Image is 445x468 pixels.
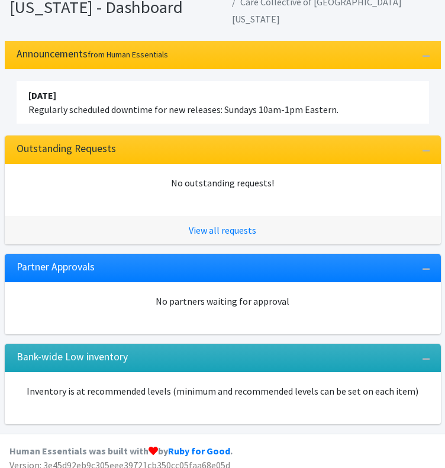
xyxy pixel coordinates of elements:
[17,176,429,190] div: No outstanding requests!
[17,81,429,124] li: Regularly scheduled downtime for new releases: Sundays 10am-1pm Eastern.
[17,143,116,155] h3: Outstanding Requests
[17,261,95,273] h3: Partner Approvals
[17,294,429,308] div: No partners waiting for approval
[189,224,256,236] a: View all requests
[17,384,429,398] p: Inventory is at recommended levels (minimum and recommended levels can be set on each item)
[88,49,168,60] small: from Human Essentials
[168,445,230,457] a: Ruby for Good
[17,48,168,60] h3: Announcements
[17,351,128,363] h3: Bank-wide Low inventory
[9,445,233,457] strong: Human Essentials was built with by .
[28,89,56,101] strong: [DATE]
